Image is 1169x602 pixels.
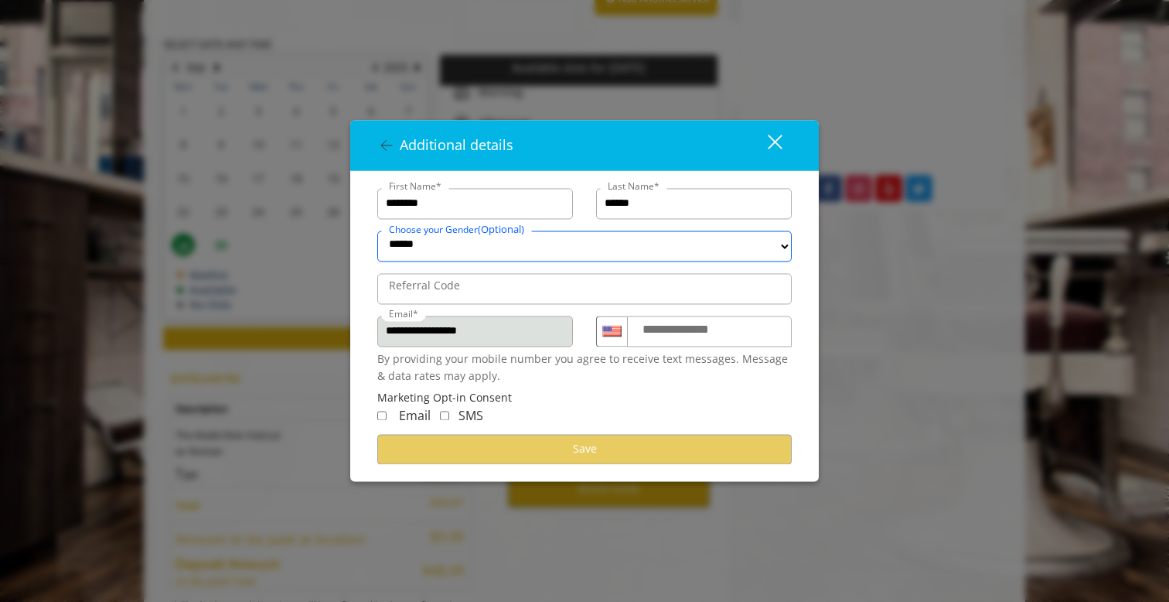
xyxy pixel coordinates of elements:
[400,135,513,154] span: Additional details
[381,277,468,294] label: Referral Code
[377,273,792,304] input: ReferralCode
[596,316,627,347] div: Country
[377,188,573,219] input: FirstName
[750,134,781,157] div: close dialog
[381,221,532,238] label: Choose your Gender
[440,411,449,420] input: Receive Marketing SMS
[399,407,431,424] span: Email
[377,316,573,347] input: Email
[377,231,792,262] select: Choose your Gender
[377,411,387,420] input: Receive Marketing Email
[596,188,792,219] input: Lastname
[381,179,449,193] label: First Name*
[377,351,792,385] div: By providing your mobile number you agree to receive text messages. Message & data rates may apply.
[478,222,524,236] span: (Optional)
[573,441,597,456] span: Save
[739,129,792,161] button: close dialog
[600,179,667,193] label: Last Name*
[377,389,792,406] div: Marketing Opt-in Consent
[377,434,792,464] button: Save
[458,407,483,424] span: SMS
[381,306,426,321] label: Email*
